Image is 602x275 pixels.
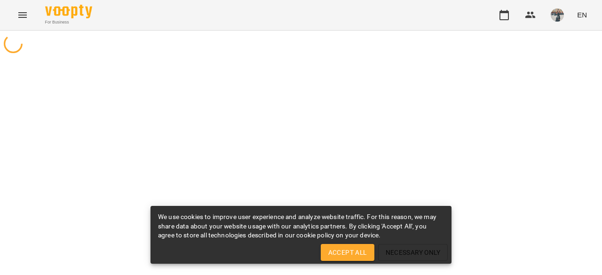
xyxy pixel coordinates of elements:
div: We use cookies to improve user experience and analyze website traffic. For this reason, we may sh... [158,209,444,244]
button: Accept All [321,244,374,261]
button: Menu [11,4,34,26]
img: 1de154b3173ed78b8959c7a2fc753f2d.jpeg [551,8,564,22]
span: Necessary Only [386,247,441,258]
img: Voopty Logo [45,5,92,18]
button: Necessary Only [378,244,448,261]
span: For Business [45,19,92,25]
button: EN [573,6,591,24]
span: EN [577,10,587,20]
span: Accept All [328,247,367,258]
